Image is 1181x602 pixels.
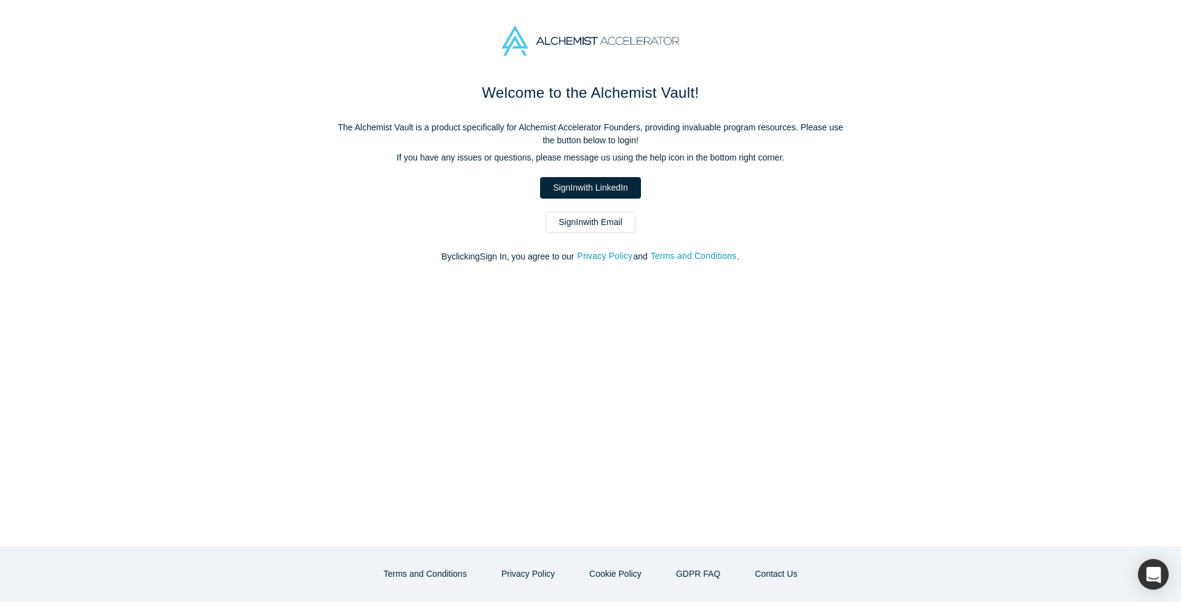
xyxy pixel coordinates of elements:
[332,121,849,147] p: The Alchemist Vault is a product specifically for Alchemist Accelerator Founders, providing inval...
[488,563,568,585] button: Privacy Policy
[663,563,733,585] a: GDPR FAQ
[502,26,679,56] img: Alchemist Accelerator Logo
[332,151,849,164] p: If you have any issues or questions, please message us using the help icon in the bottom right co...
[371,563,480,585] button: Terms and Conditions
[332,82,849,104] h1: Welcome to the Alchemist Vault!
[576,249,633,263] button: Privacy Policy
[332,250,849,263] p: By clicking Sign In , you agree to our and .
[650,249,738,263] button: Terms and Conditions
[540,177,640,199] a: SignInwith LinkedIn
[546,212,635,233] a: SignInwith Email
[742,563,810,585] button: Contact Us
[576,563,654,585] button: Cookie Policy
